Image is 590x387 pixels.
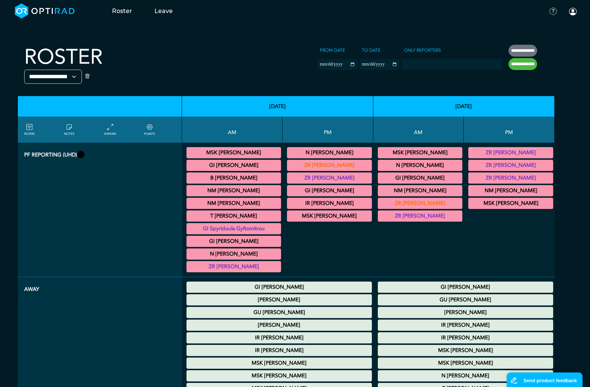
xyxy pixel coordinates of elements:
[186,320,372,331] div: Annual Leave 00:00 - 23:59
[186,185,281,196] div: General XR 08:00 - 09:00
[468,185,553,196] div: General XR 14:30 - 15:00
[378,282,554,293] div: Annual Leave 00:00 - 23:59
[464,117,555,143] th: PM
[186,198,281,209] div: General XR 08:00 - 09:00
[186,294,372,305] div: Annual Leave 00:00 - 23:59
[188,224,280,233] summary: GI Spyridoula Gyftomitrou
[288,212,371,221] summary: MSK [PERSON_NAME]
[64,123,74,136] a: show/hide notes
[373,96,555,117] th: [DATE]
[379,333,552,342] summary: IR [PERSON_NAME]
[378,210,463,222] div: General XR 10:00 - 11:00
[186,345,372,356] div: Annual Leave 00:00 - 23:59
[186,147,281,158] div: General XR 07:00 - 07:30
[288,199,371,208] summary: IR [PERSON_NAME]
[182,96,373,117] th: [DATE]
[288,161,371,170] summary: ZR [PERSON_NAME]
[379,212,462,221] summary: ZR [PERSON_NAME]
[379,321,552,330] summary: IR [PERSON_NAME]
[469,174,552,183] summary: ZR [PERSON_NAME]
[188,321,371,330] summary: [PERSON_NAME]
[188,186,280,195] summary: NM [PERSON_NAME]
[379,371,552,380] summary: N [PERSON_NAME]
[188,262,280,271] summary: ZR [PERSON_NAME]
[379,346,552,355] summary: MSK [PERSON_NAME]
[468,198,553,209] div: XR MSK 19:00 - 19:30
[379,295,552,304] summary: GU [PERSON_NAME]
[378,345,554,356] div: Annual Leave 00:00 - 23:59
[186,236,281,247] div: General XR 09:00 - 10:00
[378,320,554,331] div: Annual Leave 00:00 - 23:59
[188,333,371,342] summary: IR [PERSON_NAME]
[360,45,383,56] label: To date
[469,148,552,157] summary: ZR [PERSON_NAME]
[378,172,463,184] div: General XR 08:00 - 09:00
[188,199,280,208] summary: NM [PERSON_NAME]
[188,174,280,183] summary: B [PERSON_NAME]
[379,161,462,170] summary: N [PERSON_NAME]
[283,117,373,143] th: PM
[378,332,554,343] div: Annual Leave 00:00 - 23:59
[188,148,280,157] summary: MSK [PERSON_NAME]
[378,307,554,318] div: Annual Leave 00:00 - 23:59
[287,160,372,171] div: General XR 12:00 - 14:00
[402,60,440,67] input: null
[469,161,552,170] summary: ZR [PERSON_NAME]
[379,174,462,183] summary: GI [PERSON_NAME]
[469,186,552,195] summary: NM [PERSON_NAME]
[188,308,371,317] summary: GU [PERSON_NAME]
[188,283,371,292] summary: GI [PERSON_NAME]
[379,308,552,317] summary: [PERSON_NAME]
[379,186,462,195] summary: NM [PERSON_NAME]
[188,346,371,355] summary: IR [PERSON_NAME]
[186,223,281,234] div: General XR 09:00 - 11:00
[186,261,281,272] div: General XR 11:00 - 14:00
[188,161,280,170] summary: GI [PERSON_NAME]
[402,45,443,56] label: Only Reporters
[378,198,463,209] div: General XR 09:30 - 10:00
[104,123,116,136] a: collapse/expand entries
[186,332,372,343] div: Annual Leave 00:00 - 23:59
[378,185,463,196] div: General XR 08:00 - 09:00
[287,185,372,196] div: General XR 16:00 - 17:00
[186,358,372,369] div: Annual Leave 00:00 - 23:59
[15,3,75,19] img: brand-opti-rad-logos-blue-and-white-d2f68631ba2948856bd03f2d395fb146ddc8fb01b4b6e9315ea85fa773367...
[318,45,347,56] label: From date
[378,370,554,381] div: Annual Leave 00:00 - 23:59
[379,283,552,292] summary: GI [PERSON_NAME]
[287,172,372,184] div: General XR 13:00 - 14:00
[288,174,371,183] summary: ZR [PERSON_NAME]
[186,248,281,260] div: General XR 09:00 - 10:30
[24,45,103,70] h2: Roster
[24,123,35,136] a: FILTERS
[188,250,280,258] summary: N [PERSON_NAME]
[186,370,372,381] div: Annual Leave 00:00 - 23:59
[287,210,372,222] div: XR MSK 19:00 - 19:30
[188,359,371,368] summary: MSK [PERSON_NAME]
[186,282,372,293] div: Annual Leave 00:00 - 23:59
[468,160,553,171] div: General XR 13:00 - 14:00
[188,212,280,221] summary: T [PERSON_NAME]
[287,147,372,158] div: General XR 12:00 - 12:30
[18,143,182,277] th: PF Reporting (UHD)
[144,123,155,136] a: collapse/expand expected points
[379,199,462,208] summary: ZR [PERSON_NAME]
[186,210,281,222] div: General XR 08:00 - 09:00
[373,117,464,143] th: AM
[378,147,463,158] div: General XR 07:00 - 07:30
[186,160,281,171] div: General XR 07:15 - 08:00
[182,117,283,143] th: AM
[188,371,371,380] summary: MSK [PERSON_NAME]
[469,199,552,208] summary: MSK [PERSON_NAME]
[186,307,372,318] div: Sick Leave 00:00 - 23:59
[188,237,280,246] summary: GI [PERSON_NAME]
[186,172,281,184] div: General XR 08:00 - 09:00
[379,359,552,368] summary: MSK [PERSON_NAME]
[288,148,371,157] summary: N [PERSON_NAME]
[468,147,553,158] div: General XR 12:00 - 14:00
[188,295,371,304] summary: [PERSON_NAME]
[378,294,554,305] div: Sick Leave 00:00 - 23:59
[378,160,463,171] div: General XR 07:00 - 08:00
[378,358,554,369] div: Annual Leave 00:00 - 23:59
[288,186,371,195] summary: GI [PERSON_NAME]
